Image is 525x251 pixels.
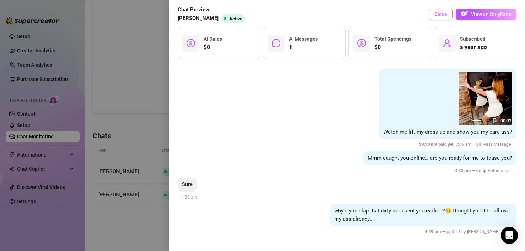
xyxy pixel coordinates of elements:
span: 4:33 pm [181,195,197,200]
img: OF [461,10,468,17]
span: dollar [357,39,366,47]
span: Bump Automation [475,168,511,173]
button: next [504,96,509,101]
span: Total Spendings [374,36,411,42]
span: user-add [443,39,451,47]
span: message [272,39,280,47]
span: AI Sales [204,36,222,42]
span: 1 [289,43,318,52]
span: 4:33 pm — [455,168,513,173]
span: 00:03 [500,118,511,123]
span: Mmm caught you online… are you ready for me to tease you? [368,155,512,161]
span: AI Messages [289,36,318,42]
button: 2 [484,120,490,121]
span: dollar [187,39,195,47]
span: 4:39 pm — [425,229,513,234]
span: 🤖 Sent by [PERSON_NAME] [445,229,499,234]
span: file-gif [493,118,498,123]
span: Sure [182,181,193,188]
span: a year ago [460,43,487,52]
span: 7:45 am — [419,142,513,147]
span: Active [229,16,242,21]
span: 📢 Mass Message [476,142,511,147]
span: Chat Preview [178,6,247,14]
span: [PERSON_NAME] [178,14,219,23]
span: $0 [204,43,222,52]
span: Subscribed [460,36,485,42]
button: Close [429,9,453,20]
img: media [459,72,512,125]
span: View on OnlyFans [471,11,511,17]
span: Watch me lift my dress up and show you my bare ass? [383,129,512,135]
span: why'd you skip that dirty set i sent you earlier ?😏 thought you'd be all over my ass already... [334,208,511,222]
span: $0 [374,43,411,52]
button: prev [462,96,467,101]
span: Close [434,11,447,17]
button: 3 [493,120,498,121]
button: OFView on OnlyFans [456,9,516,20]
span: $ 9.99 not paid yet , [419,142,456,147]
div: Open Intercom Messenger [501,227,518,244]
